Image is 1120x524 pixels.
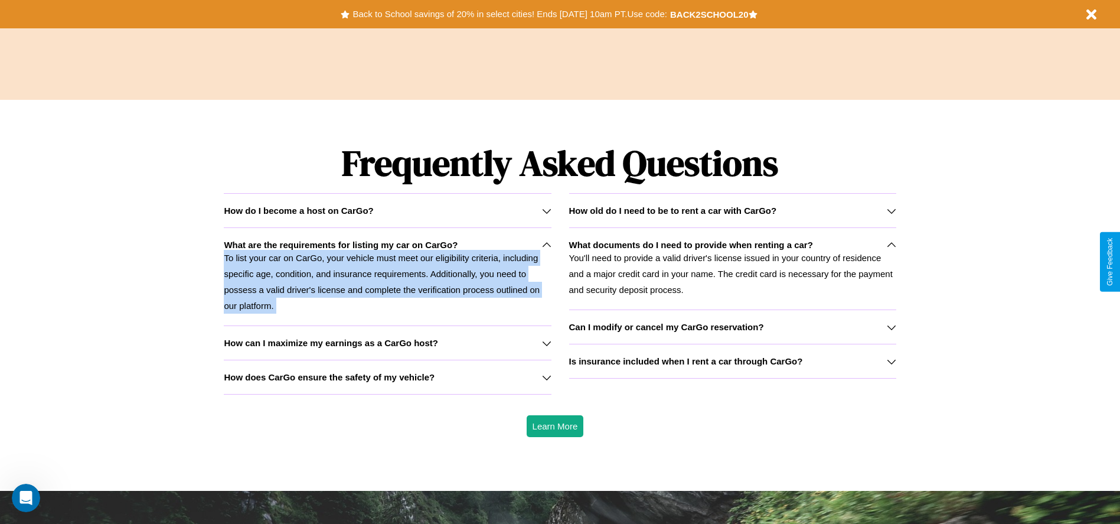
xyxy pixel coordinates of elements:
[224,250,551,314] p: To list your car on CarGo, your vehicle must meet our eligibility criteria, including specific ag...
[569,206,777,216] h3: How old do I need to be to rent a car with CarGo?
[224,240,458,250] h3: What are the requirements for listing my car on CarGo?
[569,356,803,366] h3: Is insurance included when I rent a car through CarGo?
[569,322,764,332] h3: Can I modify or cancel my CarGo reservation?
[224,338,438,348] h3: How can I maximize my earnings as a CarGo host?
[12,484,40,512] iframe: Intercom live chat
[527,415,584,437] button: Learn More
[224,206,373,216] h3: How do I become a host on CarGo?
[224,372,435,382] h3: How does CarGo ensure the safety of my vehicle?
[224,133,896,193] h1: Frequently Asked Questions
[569,240,813,250] h3: What documents do I need to provide when renting a car?
[569,250,896,298] p: You'll need to provide a valid driver's license issued in your country of residence and a major c...
[1106,238,1114,286] div: Give Feedback
[670,9,749,19] b: BACK2SCHOOL20
[350,6,670,22] button: Back to School savings of 20% in select cities! Ends [DATE] 10am PT.Use code:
